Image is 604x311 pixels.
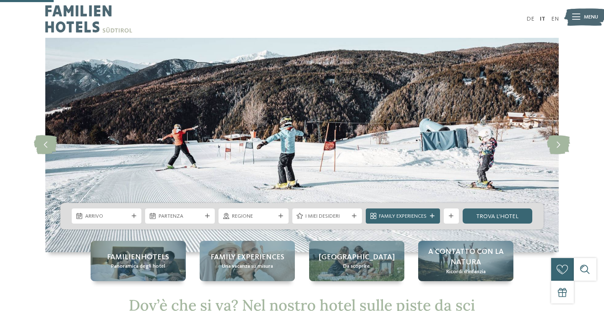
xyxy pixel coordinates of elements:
a: Hotel sulle piste da sci per bambini: divertimento senza confini Family experiences Una vacanza s... [200,241,295,281]
span: Arrivo [85,213,128,220]
a: Hotel sulle piste da sci per bambini: divertimento senza confini A contatto con la natura Ricordi... [418,241,513,281]
span: I miei desideri [305,213,349,220]
span: Da scoprire [343,263,370,270]
img: Hotel sulle piste da sci per bambini: divertimento senza confini [45,38,559,252]
span: Panoramica degli hotel [111,263,165,270]
span: [GEOGRAPHIC_DATA] [319,252,395,263]
a: trova l’hotel [463,208,532,224]
span: Family Experiences [379,213,427,220]
span: Familienhotels [107,252,169,263]
span: Menu [584,13,598,21]
span: Regione [232,213,275,220]
span: A contatto con la natura [426,247,506,268]
a: IT [540,16,545,22]
a: Hotel sulle piste da sci per bambini: divertimento senza confini Familienhotels Panoramica degli ... [91,241,186,281]
a: DE [526,16,534,22]
a: Hotel sulle piste da sci per bambini: divertimento senza confini [GEOGRAPHIC_DATA] Da scoprire [309,241,404,281]
a: EN [551,16,559,22]
span: Partenza [159,213,202,220]
span: Una vacanza su misura [222,263,273,270]
span: Ricordi d’infanzia [446,268,486,276]
span: Family experiences [211,252,284,263]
